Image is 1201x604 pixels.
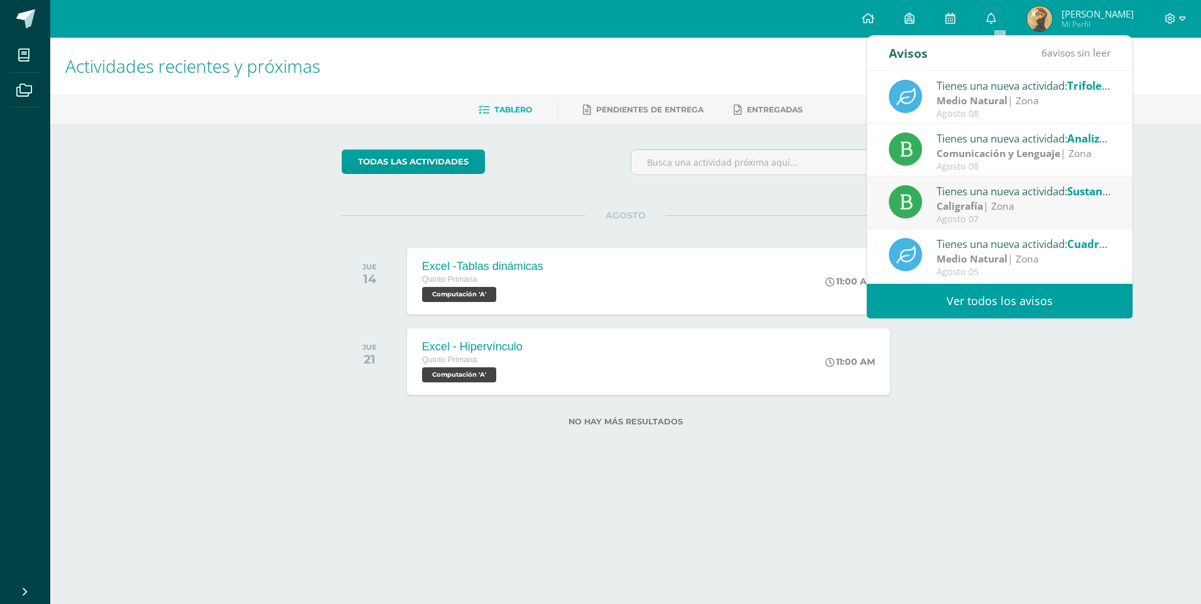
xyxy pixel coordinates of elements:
div: 11:00 AM [825,276,875,287]
span: Mi Perfil [1062,19,1134,30]
div: Excel - Hipervínculo [422,340,523,353]
a: Tablero [479,100,532,120]
div: | Zona [937,146,1111,161]
a: todas las Actividades [342,149,485,174]
div: 14 [362,271,377,286]
span: Sustantivos [1067,184,1128,198]
strong: Medio Natural [937,94,1008,107]
div: Avisos [889,36,928,70]
div: JUE [362,343,377,352]
span: Entregadas [747,105,803,114]
div: | Zona [937,94,1111,108]
div: Tienes una nueva actividad: [937,235,1111,252]
a: Ver todos los avisos [867,284,1133,318]
div: Agosto 08 [937,161,1111,172]
strong: Comunicación y Lenguaje [937,146,1060,160]
div: Tienes una nueva actividad: [937,77,1111,94]
div: JUE [362,262,377,271]
span: Quinto Primaria [422,275,477,284]
span: Computación 'A' [422,367,496,382]
a: Pendientes de entrega [583,100,704,120]
span: Cuadro comparativo [1067,237,1175,251]
span: Quinto Primaria [422,355,477,364]
span: Pendientes de entrega [596,105,704,114]
span: Actividades recientes y próximas [65,54,320,78]
div: | Zona [937,199,1111,213]
div: Tienes una nueva actividad: [937,130,1111,146]
span: Tablero [494,105,532,114]
div: 21 [362,352,377,367]
input: Busca una actividad próxima aquí... [631,150,910,175]
div: Tienes una nueva actividad: [937,183,1111,199]
span: Trifolear [1067,78,1113,93]
div: Agosto 08 [937,109,1111,119]
strong: Caligrafía [937,199,983,213]
img: a8c446ed3a5aba545a9612df0bfc3b62.png [1027,6,1052,31]
div: Agosto 07 [937,214,1111,225]
label: No hay más resultados [342,417,910,426]
span: [PERSON_NAME] [1062,8,1134,20]
div: | Zona [937,252,1111,266]
div: Agosto 05 [937,267,1111,278]
div: Excel -Tablas dinámicas [422,260,543,273]
span: Computación 'A' [422,287,496,302]
span: avisos sin leer [1041,46,1111,60]
strong: Medio Natural [937,252,1008,266]
div: 11:00 AM [825,356,875,367]
span: Analizamos una noticia [1067,131,1188,146]
a: Entregadas [734,100,803,120]
span: 6 [1041,46,1047,60]
span: AGOSTO [585,210,666,221]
